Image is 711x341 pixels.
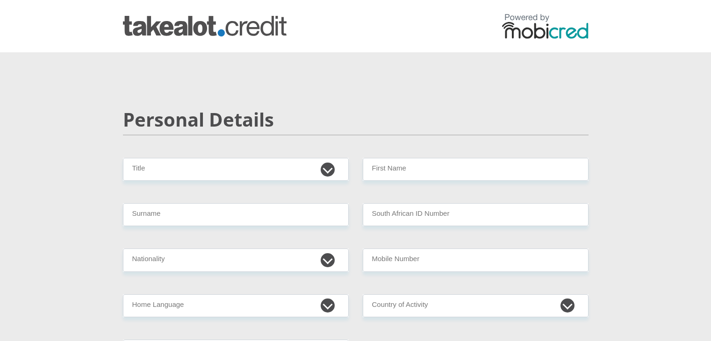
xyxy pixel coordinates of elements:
[123,16,287,36] img: takealot_credit logo
[363,158,589,181] input: First Name
[363,249,589,271] input: Contact Number
[123,203,349,226] input: Surname
[502,14,589,39] img: powered by mobicred logo
[123,108,589,131] h2: Personal Details
[363,203,589,226] input: ID Number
